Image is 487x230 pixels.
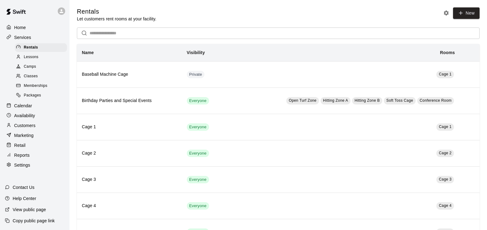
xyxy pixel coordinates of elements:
[14,152,30,158] p: Reports
[13,184,35,190] p: Contact Us
[355,98,380,103] span: Hitting Zone B
[14,142,26,148] p: Retail
[442,8,451,18] button: Rental settings
[82,97,177,104] h6: Birthday Parties and Special Events
[13,207,46,213] p: View public page
[15,43,67,52] div: Rentals
[5,151,65,160] a: Reports
[24,45,38,51] span: Rentals
[5,121,65,130] a: Customers
[15,53,67,62] div: Lessons
[14,132,34,138] p: Marketing
[187,50,205,55] b: Visibility
[13,195,36,202] p: Help Center
[5,160,65,170] a: Settings
[439,177,451,181] span: Cage 3
[82,202,177,209] h6: Cage 4
[187,177,209,183] span: Everyone
[5,33,65,42] a: Services
[14,34,31,40] p: Services
[439,125,451,129] span: Cage 1
[187,72,205,78] span: Private
[14,103,32,109] p: Calendar
[420,98,451,103] span: Conference Room
[77,7,156,16] h5: Rentals
[187,203,209,209] span: Everyone
[15,62,67,71] div: Camps
[440,50,455,55] b: Rooms
[15,72,67,81] div: Classes
[24,64,36,70] span: Camps
[24,92,41,99] span: Packages
[15,82,67,90] div: Memberships
[14,113,35,119] p: Availability
[15,91,67,100] div: Packages
[24,83,47,89] span: Memberships
[24,73,38,79] span: Classes
[15,52,69,62] a: Lessons
[5,111,65,120] a: Availability
[439,203,451,208] span: Cage 4
[386,98,413,103] span: Soft Toss Cage
[323,98,348,103] span: Hitting Zone A
[187,176,209,183] div: This service is visible to all of your customers
[14,122,36,129] p: Customers
[187,150,209,157] div: This service is visible to all of your customers
[15,72,69,81] a: Classes
[82,71,177,78] h6: Baseball Machine Cage
[289,98,317,103] span: Open Turf Zone
[187,97,209,104] div: This service is visible to all of your customers
[5,23,65,32] a: Home
[82,150,177,157] h6: Cage 2
[187,151,209,156] span: Everyone
[15,91,69,100] a: Packages
[453,7,480,19] a: New
[13,218,55,224] p: Copy public page link
[187,202,209,210] div: This service is visible to all of your customers
[187,123,209,131] div: This service is visible to all of your customers
[15,81,69,91] a: Memberships
[439,72,451,76] span: Cage 1
[5,101,65,110] a: Calendar
[82,124,177,130] h6: Cage 1
[82,50,94,55] b: Name
[5,131,65,140] a: Marketing
[82,176,177,183] h6: Cage 3
[24,54,39,60] span: Lessons
[15,43,69,52] a: Rentals
[14,162,30,168] p: Settings
[15,62,69,72] a: Camps
[5,141,65,150] a: Retail
[77,16,156,22] p: Let customers rent rooms at your facility.
[439,151,451,155] span: Cage 2
[14,24,26,31] p: Home
[187,71,205,78] div: This service is hidden, and can only be accessed via a direct link
[187,124,209,130] span: Everyone
[187,98,209,104] span: Everyone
